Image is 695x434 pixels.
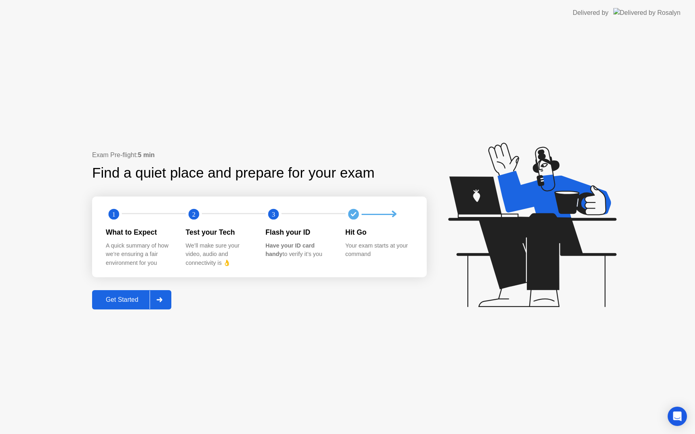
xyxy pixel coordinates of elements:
[345,242,413,259] div: Your exam starts at your command
[573,8,609,18] div: Delivered by
[95,296,150,303] div: Get Started
[92,162,376,184] div: Find a quiet place and prepare for your exam
[192,211,195,218] text: 2
[265,242,333,259] div: to verify it’s you
[112,211,115,218] text: 1
[272,211,275,218] text: 3
[92,150,427,160] div: Exam Pre-flight:
[265,227,333,237] div: Flash your ID
[92,290,171,309] button: Get Started
[668,407,687,426] div: Open Intercom Messenger
[186,227,253,237] div: Test your Tech
[106,242,173,268] div: A quick summary of how we’re ensuring a fair environment for you
[106,227,173,237] div: What to Expect
[265,242,315,258] b: Have your ID card handy
[186,242,253,268] div: We’ll make sure your video, audio and connectivity is 👌
[138,151,155,158] b: 5 min
[345,227,413,237] div: Hit Go
[613,8,681,17] img: Delivered by Rosalyn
